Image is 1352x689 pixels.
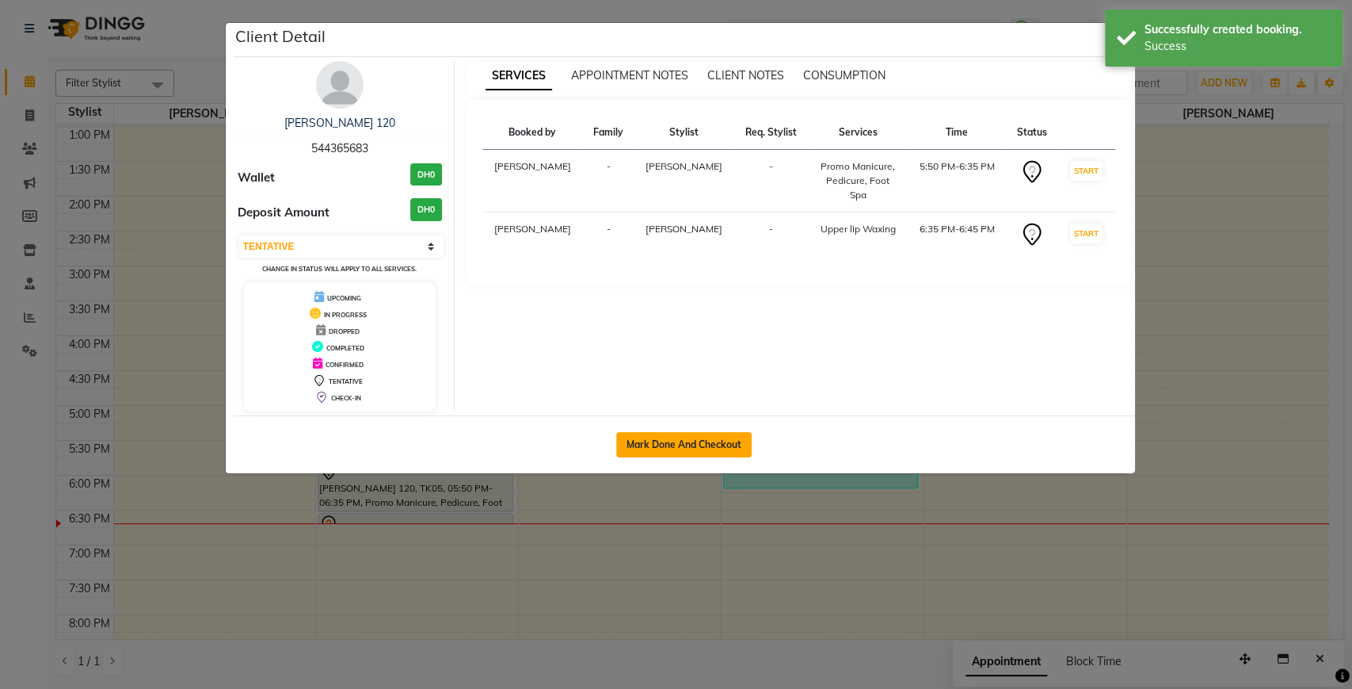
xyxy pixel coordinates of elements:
span: COMPLETED [326,344,364,352]
span: SERVICES [486,62,552,90]
button: Mark Done And Checkout [616,432,752,457]
span: IN PROGRESS [324,311,367,319]
h3: DH0 [410,163,442,186]
td: [PERSON_NAME] [482,212,583,258]
span: UPCOMING [327,294,361,302]
th: Status [1006,116,1057,150]
th: Stylist [634,116,735,150]
th: Services [808,116,908,150]
span: [PERSON_NAME] [646,160,722,172]
span: TENTATIVE [329,377,363,385]
div: Successfully created booking. [1144,21,1331,38]
span: CLIENT NOTES [707,68,784,82]
td: [PERSON_NAME] [482,150,583,212]
button: START [1070,161,1103,181]
td: 5:50 PM-6:35 PM [908,150,1007,212]
div: Promo Manicure, Pedicure, Foot Spa [817,159,898,202]
span: [PERSON_NAME] [646,223,722,235]
span: APPOINTMENT NOTES [571,68,688,82]
div: Upper lip Waxing [817,222,898,236]
span: CONSUMPTION [803,68,885,82]
td: - [734,150,808,212]
h3: DH0 [410,198,442,221]
td: - [734,212,808,258]
h5: Client Detail [235,25,326,48]
th: Time [908,116,1007,150]
span: CONFIRMED [326,361,364,369]
th: Family [583,116,634,150]
span: CHECK-IN [331,394,361,402]
span: 544365683 [311,141,368,155]
img: avatar [316,61,364,109]
th: Req. Stylist [734,116,808,150]
button: START [1070,224,1103,243]
span: Wallet [238,169,275,187]
td: - [583,150,634,212]
a: [PERSON_NAME] 120 [284,116,395,130]
td: 6:35 PM-6:45 PM [908,212,1007,258]
th: Booked by [482,116,583,150]
small: Change in status will apply to all services. [262,265,417,273]
span: DROPPED [329,327,360,335]
div: Success [1144,38,1331,55]
span: Deposit Amount [238,204,329,222]
td: - [583,212,634,258]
